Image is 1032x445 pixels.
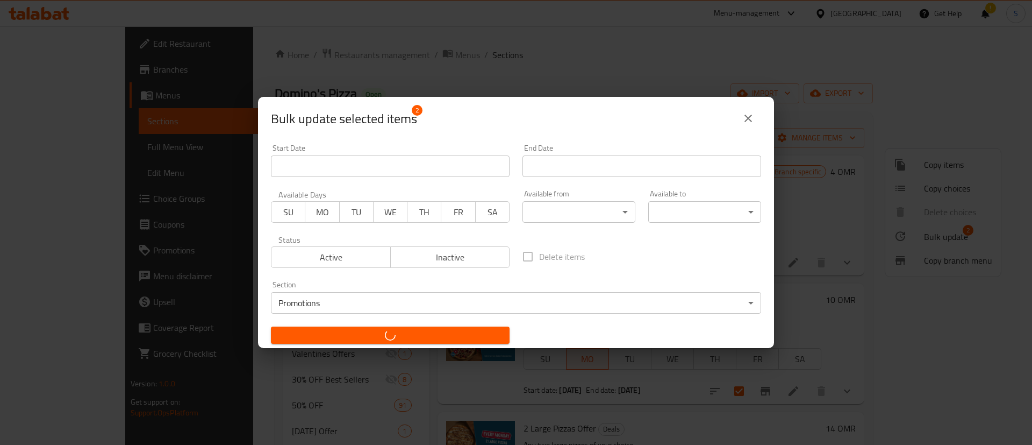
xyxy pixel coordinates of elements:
[271,246,391,268] button: Active
[735,105,761,131] button: close
[441,201,475,223] button: FR
[648,201,761,223] div: ​
[480,204,505,220] span: SA
[446,204,471,220] span: FR
[390,246,510,268] button: Inactive
[412,204,437,220] span: TH
[412,105,422,116] span: 2
[373,201,407,223] button: WE
[378,204,403,220] span: WE
[271,201,305,223] button: SU
[339,201,374,223] button: TU
[344,204,369,220] span: TU
[271,292,761,314] div: Promotions
[395,250,506,265] span: Inactive
[276,204,301,220] span: SU
[271,110,417,128] span: Selected items count
[305,201,339,223] button: MO
[310,204,335,220] span: MO
[475,201,510,223] button: SA
[276,250,386,265] span: Active
[539,250,585,263] span: Delete items
[522,201,635,223] div: ​
[407,201,441,223] button: TH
